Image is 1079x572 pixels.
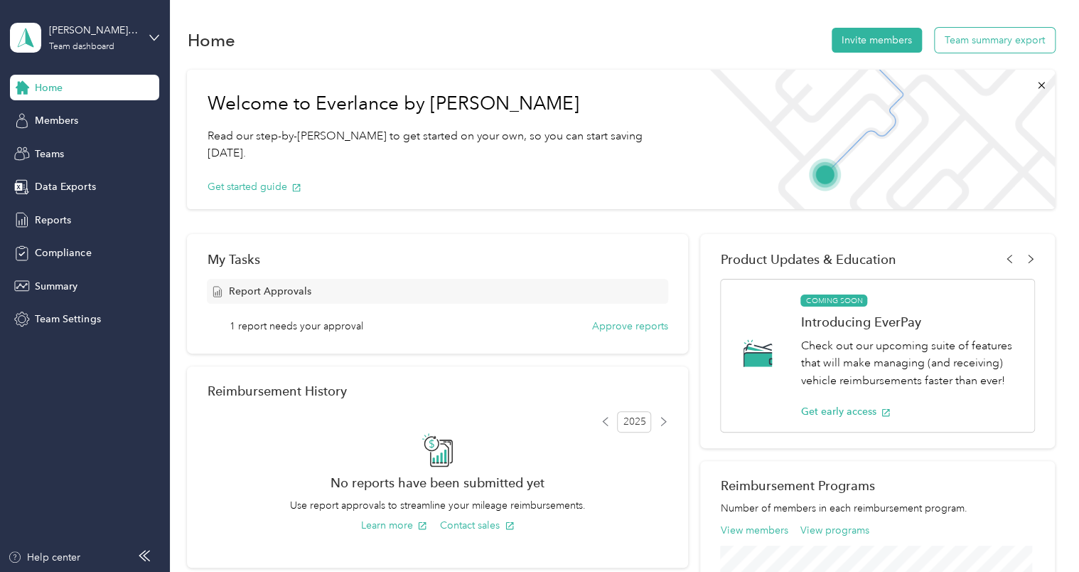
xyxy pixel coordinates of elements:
span: Reports [35,213,71,228]
h1: Home [187,33,235,48]
img: Welcome to everlance [696,70,1055,209]
p: Check out our upcoming suite of features that will make managing (and receiving) vehicle reimburs... [800,337,1019,390]
span: Product Updates & Education [720,252,896,267]
span: Home [35,80,63,95]
button: Approve reports [592,319,668,334]
button: Help center [8,550,80,565]
h2: Reimbursement Programs [720,478,1034,493]
button: Get early access [800,404,891,419]
button: Team summary export [935,28,1055,53]
span: Teams [35,147,64,161]
button: View members [720,523,788,538]
button: Get started guide [207,179,301,194]
div: My Tasks [207,252,667,267]
h1: Introducing EverPay [800,314,1019,329]
p: Use report approvals to streamline your mileage reimbursements. [207,498,667,513]
span: Team Settings [35,312,100,327]
p: Number of members in each reimbursement program. [720,501,1034,516]
span: Report Approvals [228,284,311,299]
h2: No reports have been submitted yet [207,475,667,490]
span: Data Exports [35,179,95,194]
span: COMING SOON [800,295,867,307]
h2: Reimbursement History [207,383,346,398]
span: 1 report needs your approval [230,319,363,334]
button: View programs [800,523,869,538]
iframe: Everlance-gr Chat Button Frame [999,492,1079,572]
h1: Welcome to Everlance by [PERSON_NAME] [207,92,675,115]
button: Learn more [360,518,427,533]
button: Invite members [832,28,922,53]
span: Summary [35,279,77,294]
div: Team dashboard [49,43,114,51]
div: [PERSON_NAME][EMAIL_ADDRESS][PERSON_NAME][DOMAIN_NAME] [49,23,138,38]
button: Contact sales [440,518,515,533]
span: 2025 [617,411,651,433]
p: Read our step-by-[PERSON_NAME] to get started on your own, so you can start saving [DATE]. [207,127,675,162]
span: Compliance [35,245,91,260]
span: Members [35,113,78,128]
